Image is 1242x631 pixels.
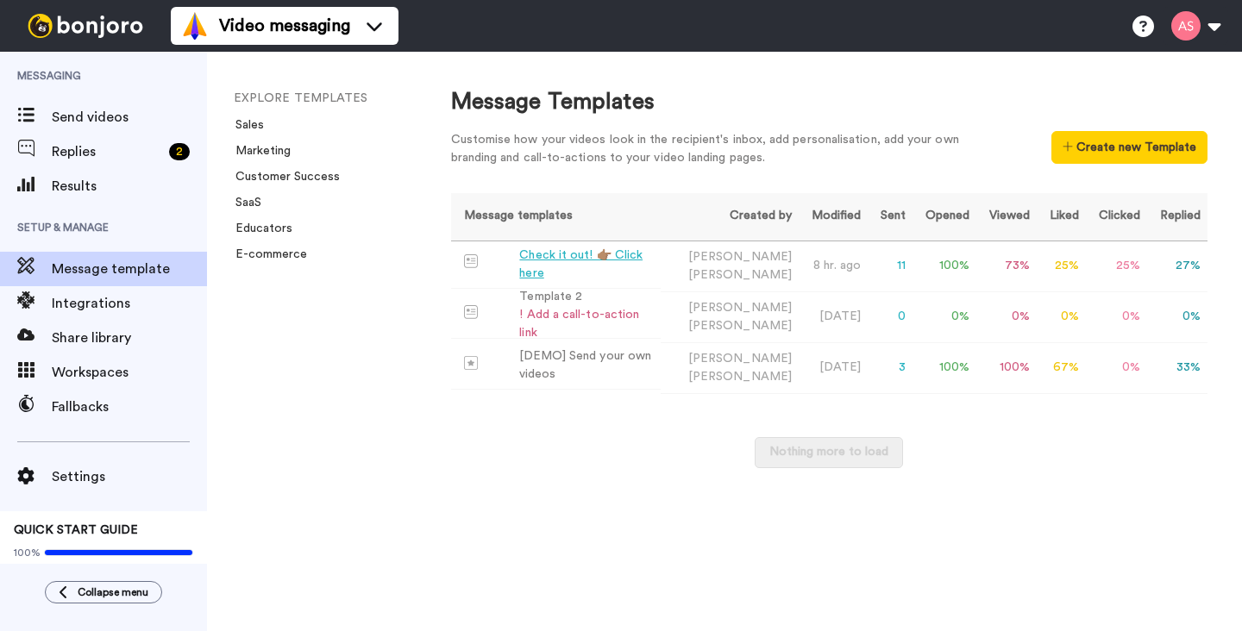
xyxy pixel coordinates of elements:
[52,176,207,197] span: Results
[234,90,467,108] li: EXPLORE TEMPLATES
[451,131,986,167] div: Customise how your videos look in the recipient's inbox, add personalisation, add your own brandi...
[52,466,207,487] span: Settings
[225,248,307,260] a: E-commerce
[868,342,913,393] td: 3
[976,342,1037,393] td: 100 %
[519,347,655,384] div: [DEMO] Send your own videos
[52,107,207,128] span: Send videos
[976,193,1037,241] th: Viewed
[451,193,662,241] th: Message templates
[52,293,207,314] span: Integrations
[1037,342,1086,393] td: 67 %
[755,437,903,468] button: Nothing more to load
[913,342,976,393] td: 100 %
[519,247,654,283] div: Check it out! 👉🏽 Click here
[976,241,1037,291] td: 73 %
[181,12,209,40] img: vm-color.svg
[868,193,913,241] th: Sent
[688,320,792,332] span: [PERSON_NAME]
[52,259,207,279] span: Message template
[519,306,654,342] div: ! Add a call-to-action link
[1086,241,1147,291] td: 25 %
[1086,342,1147,393] td: 0 %
[799,291,868,342] td: [DATE]
[519,288,654,306] div: Template 2
[169,143,190,160] div: 2
[661,342,799,393] td: [PERSON_NAME]
[464,254,479,268] img: Message-temps.svg
[799,342,868,393] td: [DATE]
[52,362,207,383] span: Workspaces
[1051,131,1207,164] button: Create new Template
[464,356,478,370] img: demo-template.svg
[1037,193,1086,241] th: Liked
[225,197,261,209] a: SaaS
[464,305,479,319] img: Message-temps.svg
[661,241,799,291] td: [PERSON_NAME]
[45,581,162,603] button: Collapse menu
[688,371,792,383] span: [PERSON_NAME]
[1037,241,1086,291] td: 25 %
[52,141,162,162] span: Replies
[1086,291,1147,342] td: 0 %
[1147,241,1207,291] td: 27 %
[661,193,799,241] th: Created by
[1147,193,1207,241] th: Replied
[225,119,264,131] a: Sales
[14,524,138,536] span: QUICK START GUIDE
[799,193,868,241] th: Modified
[799,241,868,291] td: 8 hr. ago
[451,86,1207,118] div: Message Templates
[661,291,799,342] td: [PERSON_NAME]
[868,291,913,342] td: 0
[225,171,340,183] a: Customer Success
[225,145,291,157] a: Marketing
[868,241,913,291] td: 11
[1037,291,1086,342] td: 0 %
[976,291,1037,342] td: 0 %
[225,222,292,234] a: Educators
[21,14,150,38] img: bj-logo-header-white.svg
[688,269,792,281] span: [PERSON_NAME]
[14,546,41,559] span: 100%
[1147,291,1207,342] td: 0 %
[913,193,976,241] th: Opened
[78,585,148,599] span: Collapse menu
[52,397,207,417] span: Fallbacks
[913,241,976,291] td: 100 %
[52,328,207,348] span: Share library
[1086,193,1147,241] th: Clicked
[1147,342,1207,393] td: 33 %
[219,14,350,38] span: Video messaging
[913,291,976,342] td: 0 %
